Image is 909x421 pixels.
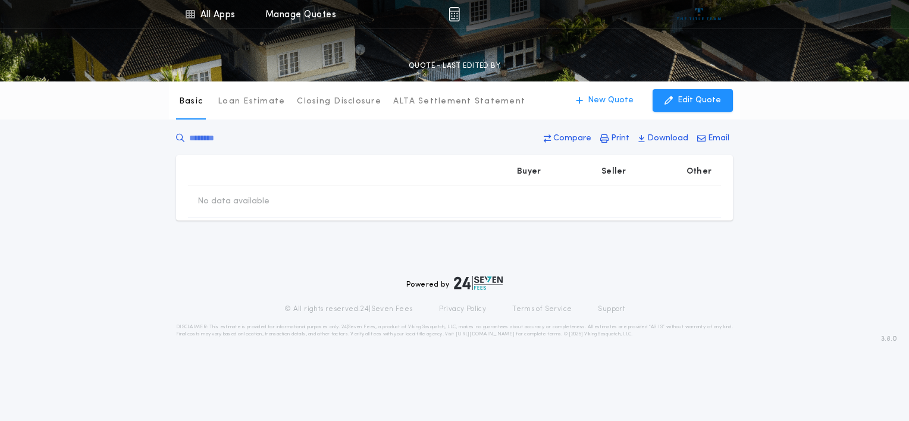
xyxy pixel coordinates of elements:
[601,166,626,178] p: Seller
[188,186,279,217] td: No data available
[512,304,572,314] a: Terms of Service
[456,332,515,337] a: [URL][DOMAIN_NAME]
[598,304,625,314] a: Support
[687,166,711,178] p: Other
[449,7,460,21] img: img
[694,128,733,149] button: Email
[597,128,633,149] button: Print
[635,128,692,149] button: Download
[297,96,381,108] p: Closing Disclosure
[439,304,487,314] a: Privacy Policy
[678,95,721,106] p: Edit Quote
[176,323,733,338] p: DISCLAIMER: This estimate is provided for informational purposes only. 24|Seven Fees, a product o...
[611,133,629,144] p: Print
[393,96,525,108] p: ALTA Settlement Statement
[284,304,413,314] p: © All rights reserved. 24|Seven Fees
[647,133,688,144] p: Download
[454,276,503,290] img: logo
[540,128,595,149] button: Compare
[409,60,500,72] p: QUOTE - LAST EDITED BY
[881,334,897,344] span: 3.8.0
[588,95,634,106] p: New Quote
[564,89,645,112] button: New Quote
[653,89,733,112] button: Edit Quote
[218,96,285,108] p: Loan Estimate
[708,133,729,144] p: Email
[179,96,203,108] p: Basic
[677,8,722,20] img: vs-icon
[553,133,591,144] p: Compare
[517,166,541,178] p: Buyer
[406,276,503,290] div: Powered by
